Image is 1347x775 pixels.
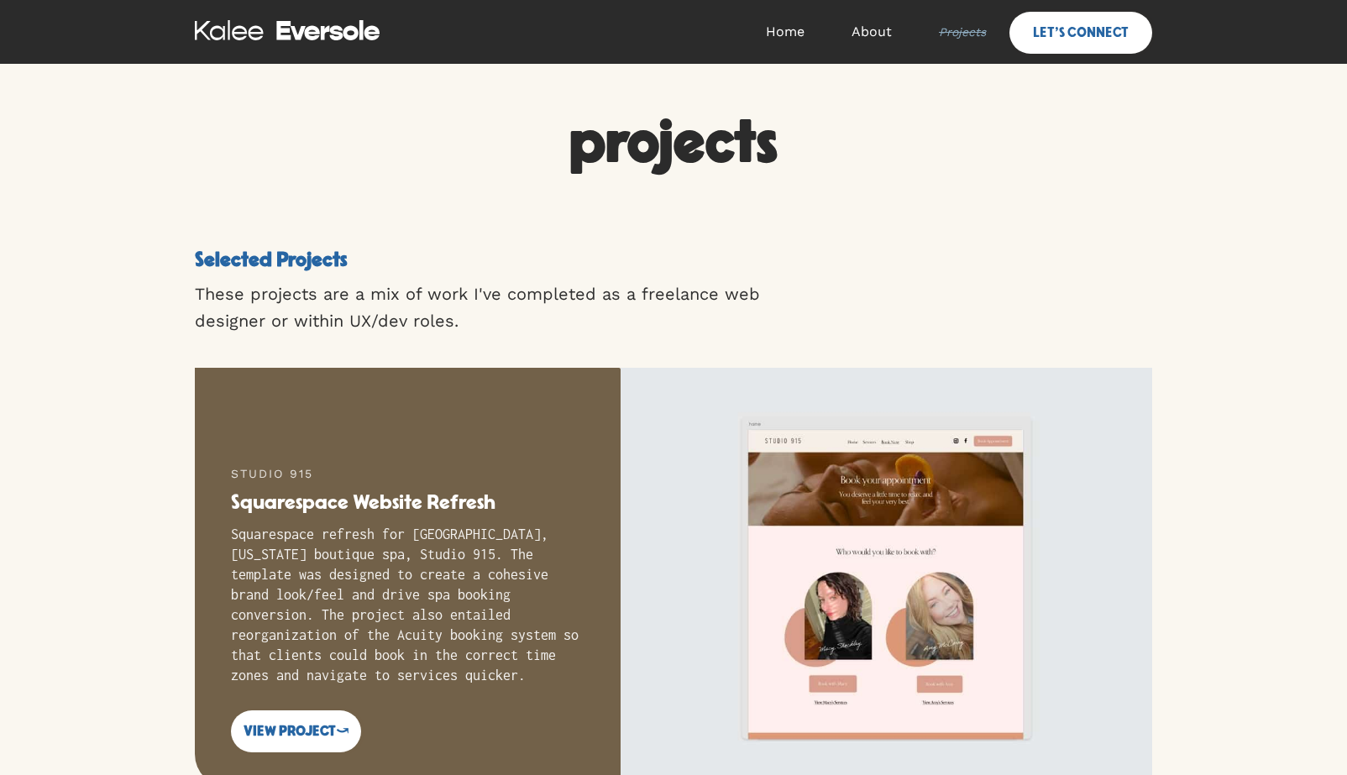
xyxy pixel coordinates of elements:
[742,7,828,57] a: Home
[231,524,584,685] p: Squarespace refresh for [GEOGRAPHIC_DATA], [US_STATE] boutique spa, Studio 915. The template was ...
[231,710,361,752] a: view project⤻
[386,114,961,173] h1: projects
[828,7,915,57] a: About
[336,724,349,739] strong: ⤻
[195,280,825,334] p: These projects are a mix of work I've completed as a freelance web designer or within UX/dev roles.
[1009,12,1152,54] a: let's connect
[195,249,384,272] h2: Selected Projects
[915,7,1009,57] a: Projects
[231,465,584,482] div: Studio 915
[231,490,584,516] h3: Squarespace Website Refresh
